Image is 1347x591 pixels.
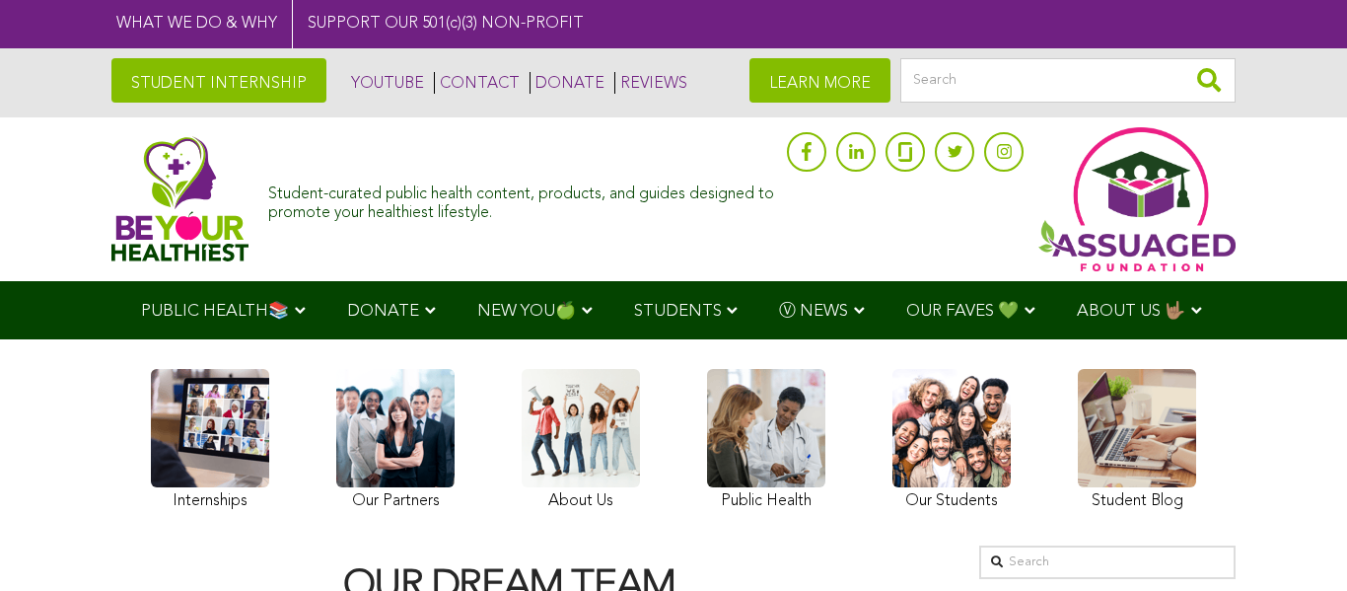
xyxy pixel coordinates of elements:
[1077,303,1185,320] span: ABOUT US 🤟🏽
[141,303,289,320] span: PUBLIC HEALTH📚
[346,72,424,94] a: YOUTUBE
[1038,127,1236,271] img: Assuaged App
[979,546,1236,579] input: Search
[111,281,1236,339] div: Navigation Menu
[434,72,520,94] a: CONTACT
[749,58,890,103] a: LEARN MORE
[634,303,722,320] span: STUDENTS
[898,142,912,162] img: glassdoor
[906,303,1019,320] span: OUR FAVES 💚
[530,72,604,94] a: DONATE
[900,58,1236,103] input: Search
[111,136,248,261] img: Assuaged
[1248,496,1347,591] iframe: Chat Widget
[347,303,419,320] span: DONATE
[111,58,326,103] a: STUDENT INTERNSHIP
[477,303,576,320] span: NEW YOU🍏
[268,176,777,223] div: Student-curated public health content, products, and guides designed to promote your healthiest l...
[779,303,848,320] span: Ⓥ NEWS
[614,72,687,94] a: REVIEWS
